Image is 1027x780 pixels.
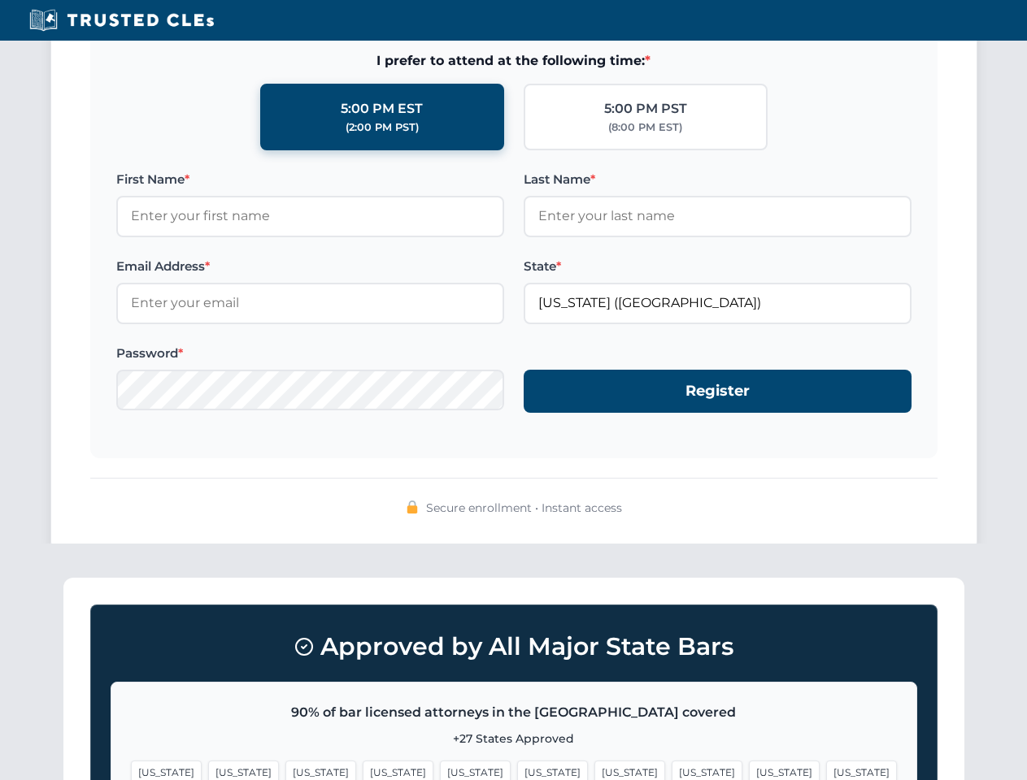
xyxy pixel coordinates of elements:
[524,170,912,189] label: Last Name
[406,500,419,513] img: 🔒
[346,119,419,136] div: (2:00 PM PST)
[341,98,423,119] div: 5:00 PM EST
[116,196,504,236] input: Enter your first name
[24,8,219,32] img: Trusted CLEs
[131,702,897,723] p: 90% of bar licensed attorneys in the [GEOGRAPHIC_DATA] covered
[116,50,912,71] span: I prefer to attend at the following time:
[524,283,912,323] input: Florida (FL)
[116,257,504,276] label: Email Address
[524,370,912,413] button: Register
[426,499,622,517] span: Secure enrollment • Instant access
[116,344,504,363] label: Password
[111,625,917,669] h3: Approved by All Major State Bars
[604,98,687,119] div: 5:00 PM PST
[116,283,504,323] input: Enter your email
[524,257,912,276] label: State
[131,730,897,747] p: +27 States Approved
[608,119,682,136] div: (8:00 PM EST)
[524,196,912,236] input: Enter your last name
[116,170,504,189] label: First Name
